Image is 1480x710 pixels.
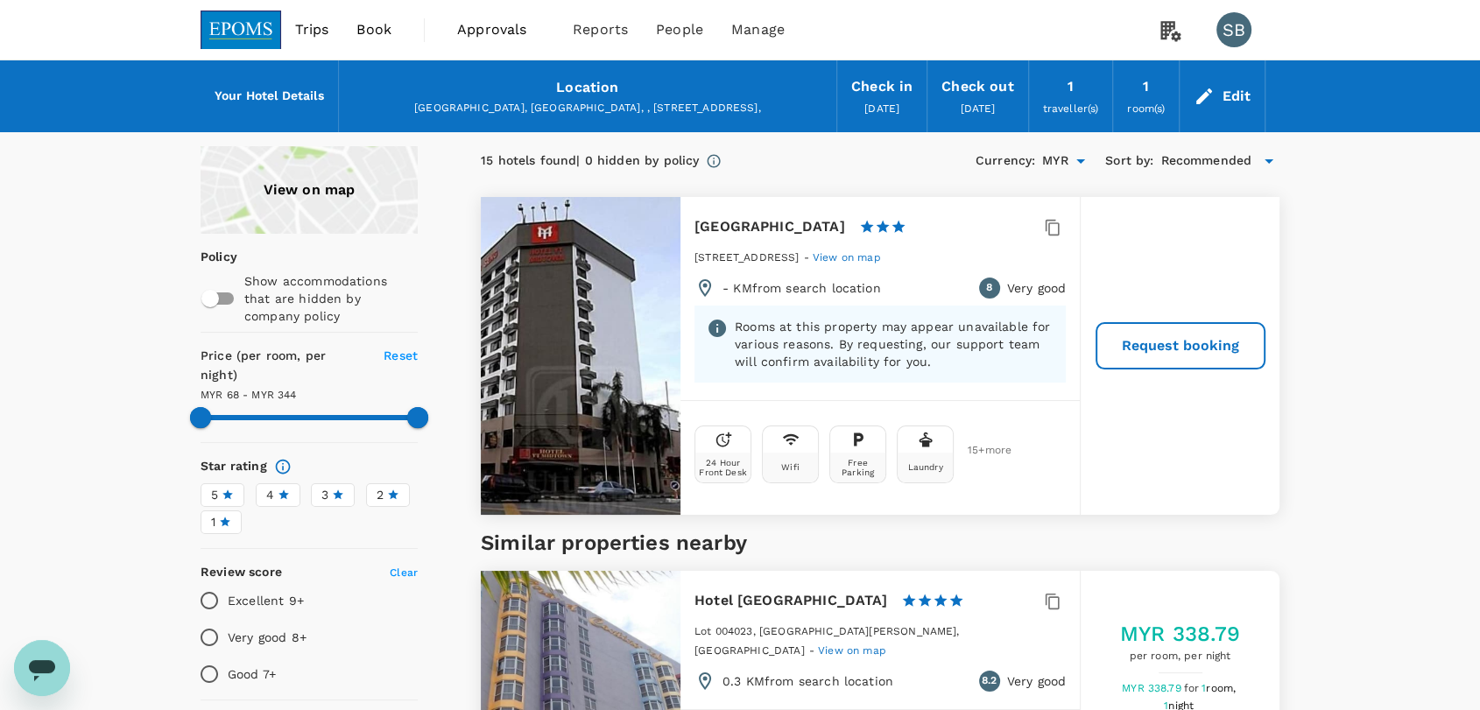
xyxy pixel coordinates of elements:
[390,566,418,579] span: Clear
[982,672,997,690] span: 8.2
[1043,102,1099,115] span: traveller(s)
[781,462,800,472] div: Wifi
[228,665,276,683] p: Good 7+
[694,588,887,613] h6: Hotel [GEOGRAPHIC_DATA]
[1127,102,1165,115] span: room(s)
[1105,151,1153,171] h6: Sort by :
[1206,682,1236,694] span: room,
[864,102,899,115] span: [DATE]
[731,19,785,40] span: Manage
[14,640,70,696] iframe: Button to launch messaging window
[201,146,418,234] a: View on map
[813,250,881,264] a: View on map
[1120,648,1241,665] span: per room, per night
[266,486,274,504] span: 4
[201,457,267,476] h6: Star rating
[656,19,703,40] span: People
[353,100,822,117] div: [GEOGRAPHIC_DATA], [GEOGRAPHIC_DATA], , [STREET_ADDRESS],
[244,272,416,325] p: Show accommodations that are hidden by company policy
[809,644,818,657] span: -
[228,592,304,609] p: Excellent 9+
[201,248,212,265] p: Policy
[228,629,307,646] p: Very good 8+
[201,347,363,385] h6: Price (per room, per night)
[722,672,893,690] p: 0.3 KM from search location
[1068,149,1093,173] button: Open
[1007,672,1066,690] p: Very good
[356,19,391,40] span: Book
[1120,620,1241,648] h5: MYR 338.79
[1007,279,1066,297] p: Very good
[457,19,545,40] span: Approvals
[813,251,881,264] span: View on map
[1184,682,1202,694] span: for
[481,529,1279,557] h5: Similar properties nearby
[694,625,959,657] span: Lot 004023, [GEOGRAPHIC_DATA][PERSON_NAME], [GEOGRAPHIC_DATA]
[907,462,942,472] div: Laundry
[968,445,994,456] span: 15 + more
[1068,74,1074,99] div: 1
[556,75,618,100] div: Location
[573,19,628,40] span: Reports
[215,87,324,106] h6: Your Hotel Details
[1096,322,1265,369] button: Request booking
[1202,682,1238,694] span: 1
[699,458,747,477] div: 24 Hour Front Desk
[295,19,329,40] span: Trips
[694,251,799,264] span: [STREET_ADDRESS]
[976,151,1035,171] h6: Currency :
[834,458,882,477] div: Free Parking
[818,643,886,657] a: View on map
[735,318,1054,370] p: Rooms at this property may appear unavailable for various reasons. By requesting, our support tea...
[960,102,995,115] span: [DATE]
[941,74,1013,99] div: Check out
[1160,151,1251,171] span: Recommended
[384,348,418,362] span: Reset
[1216,12,1251,47] div: SB
[722,279,881,297] p: - KM from search location
[1222,84,1251,109] div: Edit
[694,214,845,239] h6: [GEOGRAPHIC_DATA]
[274,458,292,475] svg: Star ratings are awarded to properties to represent the quality of services, facilities, and amen...
[321,486,328,504] span: 3
[201,389,296,401] span: MYR 68 - MYR 344
[201,11,281,49] img: EPOMS SDN BHD
[1122,682,1184,694] span: MYR 338.79
[211,486,218,504] span: 5
[211,513,215,531] span: 1
[804,251,813,264] span: -
[1143,74,1149,99] div: 1
[481,151,699,171] div: 15 hotels found | 0 hidden by policy
[818,644,886,657] span: View on map
[851,74,913,99] div: Check in
[201,563,282,582] h6: Review score
[986,279,992,297] span: 8
[377,486,384,504] span: 2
